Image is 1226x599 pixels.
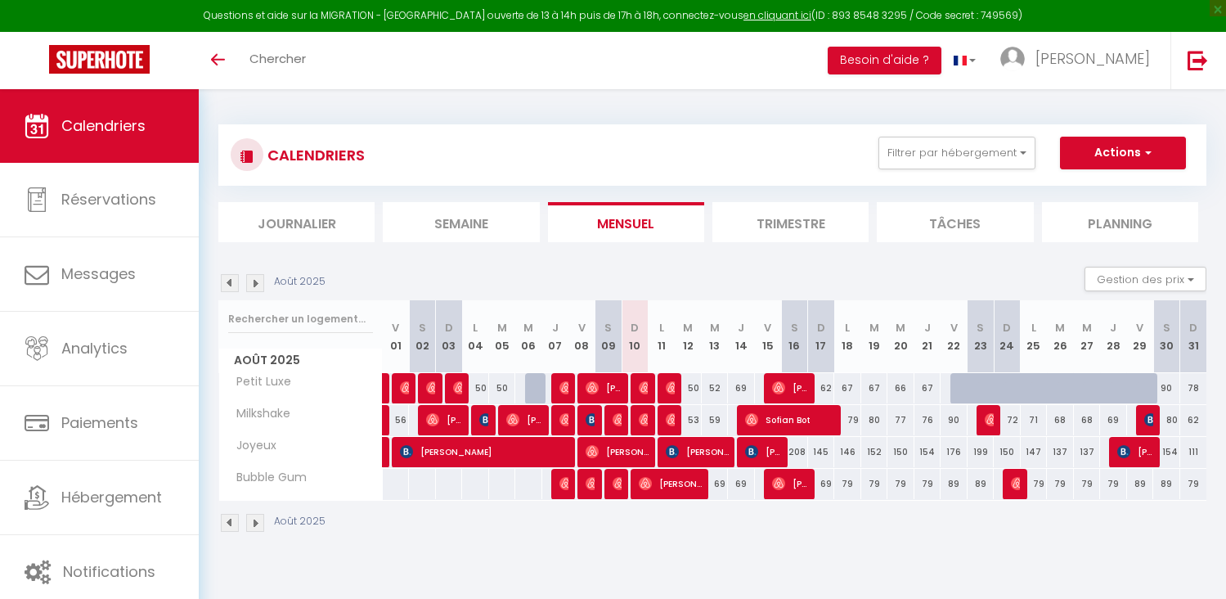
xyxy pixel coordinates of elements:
iframe: LiveChat chat widget [1157,530,1226,599]
span: [PERSON_NAME] [1144,404,1153,435]
span: Simon Cuppuleri [1011,468,1020,499]
abbr: M [869,320,879,336]
span: Bubble Gum [222,469,311,487]
span: Messages [61,263,136,284]
abbr: M [1055,320,1065,336]
div: 72 [994,405,1021,435]
div: 67 [861,373,888,403]
div: 69 [728,373,755,403]
div: 154 [914,437,941,467]
abbr: D [1189,320,1197,336]
div: 89 [1153,469,1180,499]
span: [PERSON_NAME] [772,468,808,499]
span: [PERSON_NAME] [613,404,622,435]
div: 67 [914,373,941,403]
th: 25 [1021,300,1048,373]
div: 79 [1180,469,1207,499]
div: 80 [861,405,888,435]
li: Trimestre [712,202,869,242]
abbr: D [817,320,825,336]
span: [PERSON_NAME] [772,372,808,403]
th: 12 [675,300,702,373]
div: 90 [941,405,968,435]
span: [PERSON_NAME] [400,436,571,467]
span: [PERSON_NAME] [1117,436,1153,467]
div: 79 [1047,469,1074,499]
th: 23 [968,300,995,373]
th: 06 [515,300,542,373]
span: [PERSON_NAME] [1035,48,1150,69]
div: 79 [887,469,914,499]
div: 69 [1100,405,1127,435]
abbr: S [1163,320,1170,336]
span: Août 2025 [219,349,382,372]
span: Sofian Bot [745,404,835,435]
div: 111 [1180,437,1207,467]
span: [PERSON_NAME] [586,436,649,467]
div: 79 [834,469,861,499]
abbr: V [764,320,771,336]
div: 62 [1180,405,1207,435]
span: Analytics [61,338,128,358]
div: 52 [702,373,729,403]
div: 76 [914,405,941,435]
div: 69 [702,469,729,499]
th: 09 [595,300,622,373]
div: 69 [808,469,835,499]
div: 137 [1047,437,1074,467]
abbr: M [497,320,507,336]
span: [PERSON_NAME] [453,372,462,403]
div: 56 [383,405,410,435]
span: [PERSON_NAME] [559,372,568,403]
abbr: L [845,320,850,336]
li: Mensuel [548,202,704,242]
button: Filtrer par hébergement [878,137,1035,169]
abbr: J [924,320,931,336]
th: 13 [702,300,729,373]
div: 67 [834,373,861,403]
div: 69 [728,469,755,499]
span: [PERSON_NAME] [559,404,568,435]
img: logout [1188,50,1208,70]
th: 10 [622,300,649,373]
div: 80 [1153,405,1180,435]
th: 22 [941,300,968,373]
div: 150 [994,437,1021,467]
span: Hébergement [61,487,162,507]
div: 150 [887,437,914,467]
span: [PERSON_NAME] [586,468,595,499]
span: [PERSON_NAME] [400,372,409,403]
div: 79 [914,469,941,499]
th: 11 [649,300,676,373]
div: 90 [1153,373,1180,403]
abbr: J [552,320,559,336]
th: 15 [755,300,782,373]
abbr: M [523,320,533,336]
span: Notifications [63,561,155,582]
abbr: S [791,320,798,336]
abbr: S [604,320,612,336]
abbr: M [683,320,693,336]
span: [PERSON_NAME] [745,436,781,467]
abbr: V [1136,320,1143,336]
th: 26 [1047,300,1074,373]
a: en cliquant ici [743,8,811,22]
th: 20 [887,300,914,373]
th: 01 [383,300,410,373]
div: 145 [808,437,835,467]
th: 21 [914,300,941,373]
div: 79 [1021,469,1048,499]
div: 78 [1180,373,1207,403]
span: Réservations [61,189,156,209]
th: 07 [542,300,569,373]
th: 03 [436,300,463,373]
span: [PERSON_NAME] [666,436,729,467]
div: 77 [887,405,914,435]
th: 05 [489,300,516,373]
span: Petit Luxe [222,373,295,391]
li: Tâches [877,202,1033,242]
div: 53 [675,405,702,435]
a: Chercher [237,32,318,89]
div: 176 [941,437,968,467]
div: 137 [1074,437,1101,467]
